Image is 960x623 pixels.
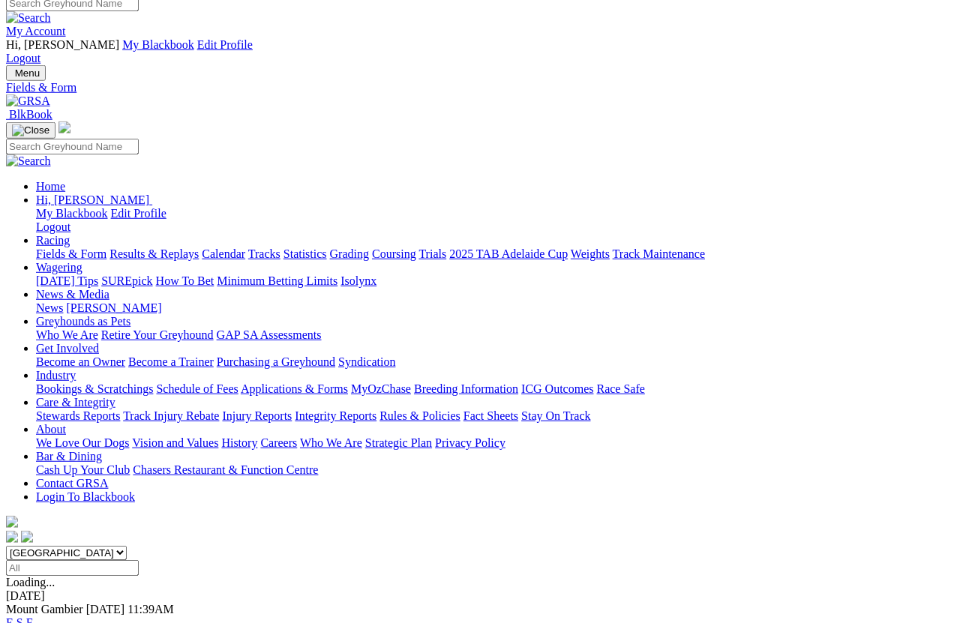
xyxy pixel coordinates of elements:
a: Hi, [PERSON_NAME] [36,193,152,206]
a: We Love Our Dogs [36,436,129,449]
a: Wagering [36,261,82,274]
div: Greyhounds as Pets [36,328,954,342]
img: logo-grsa-white.png [58,121,70,133]
button: Toggle navigation [6,65,46,81]
a: Who We Are [36,328,98,341]
a: Stay On Track [521,409,590,422]
a: Minimum Betting Limits [217,274,337,287]
a: Injury Reports [222,409,292,422]
a: Vision and Values [132,436,218,449]
span: 11:39AM [127,603,174,616]
a: News [36,301,63,314]
a: Fields & Form [36,247,106,260]
span: Mount Gambier [6,603,83,616]
a: Chasers Restaurant & Function Centre [133,463,318,476]
img: Search [6,11,51,25]
a: Edit Profile [111,207,166,220]
a: Track Injury Rebate [123,409,219,422]
a: Stewards Reports [36,409,120,422]
a: Become an Owner [36,355,125,368]
a: MyOzChase [351,382,411,395]
a: Logout [36,220,70,233]
a: Syndication [338,355,395,368]
a: How To Bet [156,274,214,287]
a: Applications & Forms [241,382,348,395]
img: GRSA [6,94,50,108]
a: Login To Blackbook [36,490,135,503]
a: Strategic Plan [365,436,432,449]
a: Race Safe [596,382,644,395]
div: Industry [36,382,954,396]
span: Menu [15,67,40,79]
a: My Blackbook [36,207,108,220]
a: Track Maintenance [613,247,705,260]
img: facebook.svg [6,531,18,543]
a: Rules & Policies [379,409,460,422]
span: Hi, [PERSON_NAME] [6,38,119,51]
a: My Blackbook [122,38,194,51]
img: Close [12,124,49,136]
a: Fields & Form [6,81,954,94]
a: [DATE] Tips [36,274,98,287]
a: Tracks [248,247,280,260]
a: Coursing [372,247,416,260]
a: Breeding Information [414,382,518,395]
img: Search [6,154,51,168]
div: Racing [36,247,954,261]
a: Racing [36,234,70,247]
a: Careers [260,436,297,449]
a: Trials [418,247,446,260]
a: History [221,436,257,449]
a: Contact GRSA [36,477,108,490]
a: About [36,423,66,436]
a: Greyhounds as Pets [36,315,130,328]
a: 2025 TAB Adelaide Cup [449,247,568,260]
div: My Account [6,38,954,65]
a: Become a Trainer [128,355,214,368]
a: Isolynx [340,274,376,287]
input: Select date [6,560,139,576]
a: Fact Sheets [463,409,518,422]
div: Care & Integrity [36,409,954,423]
a: Cash Up Your Club [36,463,130,476]
a: Logout [6,52,40,64]
span: [DATE] [86,603,125,616]
a: Industry [36,369,76,382]
div: Hi, [PERSON_NAME] [36,207,954,234]
div: Wagering [36,274,954,288]
div: Bar & Dining [36,463,954,477]
a: SUREpick [101,274,152,287]
div: Get Involved [36,355,954,369]
a: Integrity Reports [295,409,376,422]
a: Statistics [283,247,327,260]
a: News & Media [36,288,109,301]
div: News & Media [36,301,954,315]
span: BlkBook [9,108,52,121]
a: Privacy Policy [435,436,505,449]
a: Edit Profile [197,38,253,51]
a: Bookings & Scratchings [36,382,153,395]
a: Who We Are [300,436,362,449]
input: Search [6,139,139,154]
a: Calendar [202,247,245,260]
a: Purchasing a Greyhound [217,355,335,368]
a: ICG Outcomes [521,382,593,395]
a: Bar & Dining [36,450,102,463]
a: [PERSON_NAME] [66,301,161,314]
a: My Account [6,25,66,37]
div: [DATE] [6,589,954,603]
a: Home [36,180,65,193]
a: Weights [571,247,610,260]
a: GAP SA Assessments [217,328,322,341]
a: Results & Replays [109,247,199,260]
button: Toggle navigation [6,122,55,139]
div: About [36,436,954,450]
img: twitter.svg [21,531,33,543]
a: BlkBook [6,108,52,121]
span: Hi, [PERSON_NAME] [36,193,149,206]
a: Care & Integrity [36,396,115,409]
a: Retire Your Greyhound [101,328,214,341]
img: logo-grsa-white.png [6,516,18,528]
span: Loading... [6,576,55,589]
